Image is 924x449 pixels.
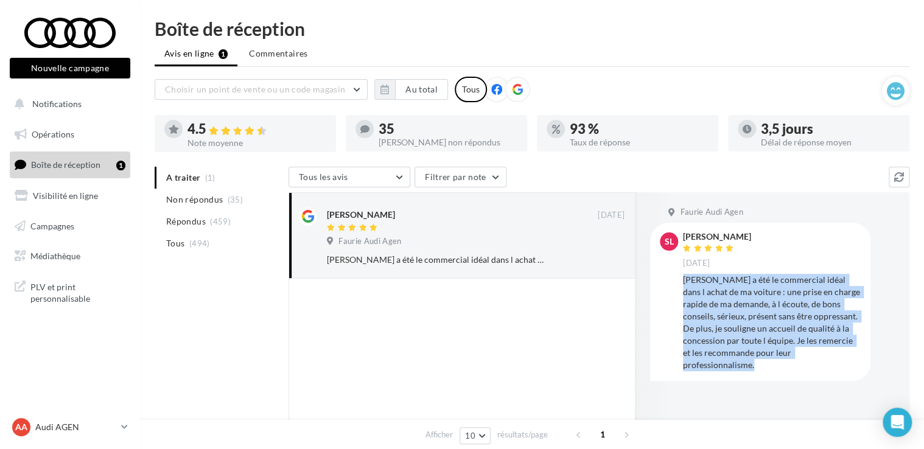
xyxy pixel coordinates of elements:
span: (494) [189,238,210,248]
span: Faurie Audi Agen [680,207,743,218]
div: 1 [116,161,125,170]
button: Filtrer par note [415,167,506,187]
button: Notifications [7,91,128,117]
span: Notifications [32,99,82,109]
a: Boîte de réception1 [7,151,133,178]
span: Tous les avis [299,172,348,182]
span: (459) [210,217,231,226]
a: Visibilité en ligne [7,183,133,209]
button: Au total [374,79,448,100]
span: SL [665,235,674,248]
button: Nouvelle campagne [10,58,130,78]
div: Open Intercom Messenger [883,408,912,437]
span: résultats/page [497,429,548,440]
a: Campagnes [7,214,133,239]
div: Boîte de réception [155,19,909,38]
span: PLV et print personnalisable [30,279,125,305]
div: Taux de réponse [570,138,709,147]
div: [PERSON_NAME] a été le commercial idéal dans l achat de ma voiture : une prise en charge rapide d... [327,254,545,266]
button: Choisir un point de vente ou un code magasin [155,79,368,100]
div: [PERSON_NAME] [327,209,395,221]
div: Note moyenne [187,139,326,147]
div: 3,5 jours [761,122,900,136]
span: Afficher [425,429,453,440]
div: Tous [455,77,487,102]
div: 35 [379,122,517,136]
span: Non répondus [166,193,223,206]
div: Délai de réponse moyen [761,138,900,147]
span: Boîte de réception [31,159,100,170]
div: [PERSON_NAME] non répondus [379,138,517,147]
span: AA [15,421,27,433]
span: [DATE] [598,210,625,221]
span: (35) [228,195,243,204]
span: [DATE] [683,258,710,269]
span: Visibilité en ligne [33,190,98,201]
div: 93 % [570,122,709,136]
button: 10 [460,427,491,444]
span: 1 [593,425,612,444]
div: [PERSON_NAME] [683,232,751,241]
button: Au total [395,79,448,100]
a: PLV et print personnalisable [7,274,133,310]
span: Médiathèque [30,251,80,261]
span: Choisir un point de vente ou un code magasin [165,84,345,94]
div: 4.5 [187,122,326,136]
span: Tous [166,237,184,249]
span: Faurie Audi Agen [338,236,401,247]
p: Audi AGEN [35,421,116,433]
div: [PERSON_NAME] a été le commercial idéal dans l achat de ma voiture : une prise en charge rapide d... [683,274,861,371]
a: Médiathèque [7,243,133,269]
span: Opérations [32,129,74,139]
span: Campagnes [30,220,74,231]
span: Commentaires [249,47,307,60]
a: Opérations [7,122,133,147]
a: AA Audi AGEN [10,416,130,439]
span: Répondus [166,215,206,228]
span: 10 [465,431,475,440]
button: Tous les avis [289,167,410,187]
